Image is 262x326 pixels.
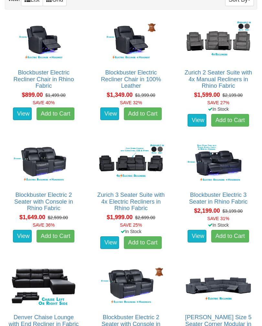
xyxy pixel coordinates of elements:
img: Blockbuster Electric 2 Seater with Console in 100% Leather [96,264,166,308]
del: $2,199.00 [223,93,243,98]
span: $899.00 [22,92,43,98]
a: Zurich 3 Seater Suite with 4x Electric Recliners in Rhino Fabric [97,192,165,211]
a: View [13,230,32,243]
a: View [188,114,206,127]
a: Add to Cart [124,236,162,249]
img: Blockbuster Electric 3 Seater in Rhino Fabric [183,142,254,185]
a: View [13,107,32,120]
a: Zurich 2 Seater Suite with 4x Manual Recliners in Rhino Fabric [185,69,252,89]
a: Add to Cart [211,230,249,243]
a: Blockbuster Electric Recliner Chair in Rhino Fabric [13,69,74,89]
img: Blockbuster Electric Recliner Chair in 100% Leather [96,19,166,63]
img: Zurich 2 Seater Suite with 4x Manual Recliners in Rhino Fabric [183,19,254,63]
div: In Stock [178,222,258,228]
a: View [188,230,206,243]
font: SAVE 27% [207,100,229,105]
del: $2,599.00 [48,215,68,220]
div: In Stock [91,228,171,235]
del: $2,699.00 [135,215,155,220]
a: Add to Cart [37,230,74,243]
a: View [100,236,119,249]
font: SAVE 25% [120,222,142,228]
a: Add to Cart [37,107,74,120]
a: Blockbuster Electric 2 Seater with Console in Rhino Fabric [14,192,73,211]
font: SAVE 32% [120,100,142,105]
font: SAVE 31% [207,216,229,221]
span: $1,349.00 [107,92,133,98]
div: In Stock [178,106,258,112]
span: $1,649.00 [19,214,45,220]
a: Add to Cart [211,114,249,127]
img: Zurich 3 Seater Suite with 4x Electric Recliners in Rhino Fabric [96,142,166,185]
span: $1,599.00 [194,92,220,98]
a: Add to Cart [124,107,162,120]
img: Blockbuster Electric Recliner Chair in Rhino Fabric [8,19,79,63]
span: $2,199.00 [194,208,220,214]
a: Blockbuster Electric 3 Seater in Rhino Fabric [189,192,247,205]
a: Blockbuster Electric Recliner Chair in 100% Leather [101,69,161,89]
img: Denver Chaise Lounge with End Recliner in Fabric [8,264,79,308]
del: $3,199.00 [223,208,243,214]
del: $1,499.00 [45,93,65,98]
span: $1,999.00 [107,214,133,220]
img: Marlow King Size 5 Seater Corner Modular in Fabric [183,264,254,308]
font: SAVE 40% [33,100,55,105]
del: $1,999.00 [135,93,155,98]
font: SAVE 36% [33,222,55,228]
img: Blockbuster Electric 2 Seater with Console in Rhino Fabric [8,142,79,185]
a: View [100,107,119,120]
